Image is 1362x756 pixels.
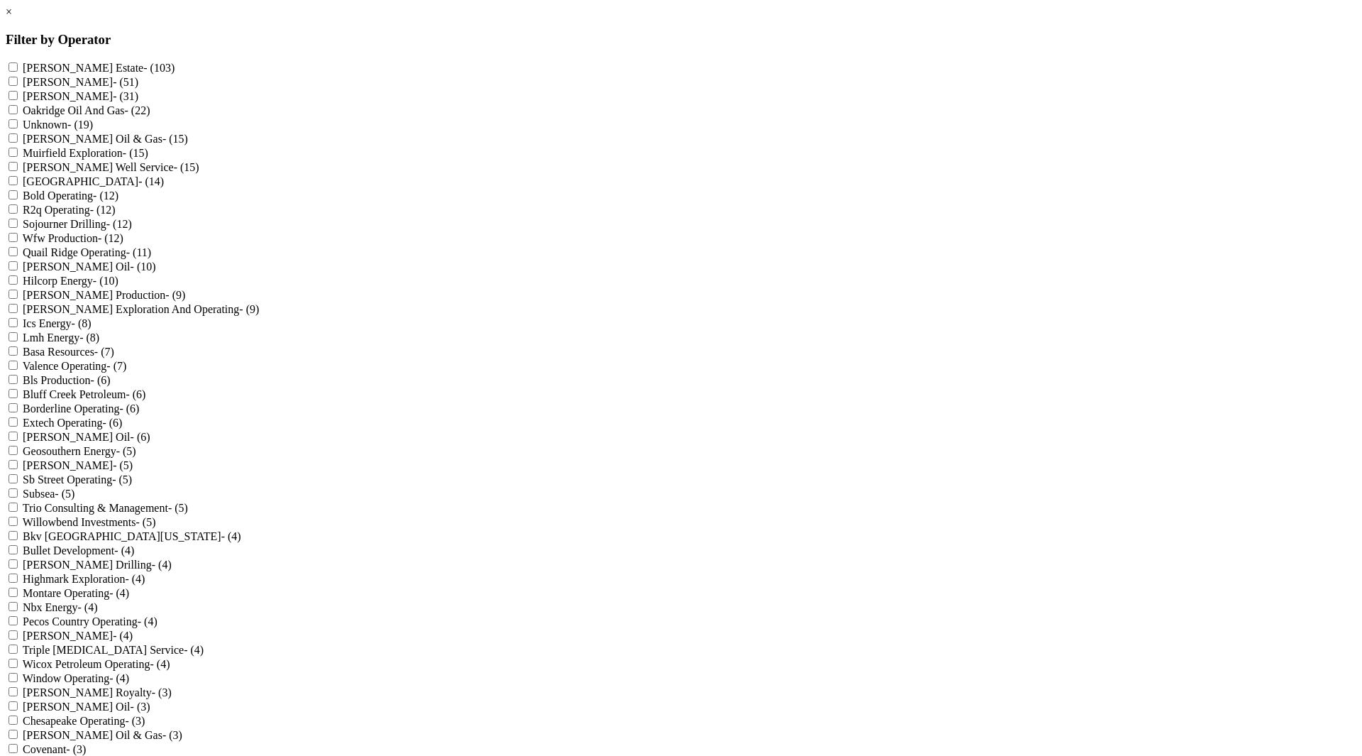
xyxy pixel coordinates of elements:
[23,686,172,699] label: [PERSON_NAME] Royalty
[23,615,157,628] label: Pecos Country Operating
[23,473,132,486] label: Sb Street Operating
[106,218,132,230] span: - (12)
[126,246,151,258] span: - (11)
[106,360,126,372] span: - (7)
[174,161,199,173] span: - (15)
[23,246,151,258] label: Quail Ridge Operating
[162,133,188,145] span: - (15)
[150,658,170,670] span: - (4)
[168,502,188,514] span: - (5)
[79,332,99,344] span: - (8)
[113,459,133,471] span: - (5)
[131,431,150,443] span: - (6)
[23,62,175,74] label: [PERSON_NAME] Estate
[152,559,172,571] span: - (4)
[94,346,114,358] span: - (7)
[23,630,133,642] label: [PERSON_NAME]
[119,402,139,415] span: - (6)
[93,190,118,202] span: - (12)
[66,743,86,755] span: - (3)
[113,90,138,102] span: - (31)
[23,76,138,88] label: [PERSON_NAME]
[77,601,97,613] span: - (4)
[23,715,145,727] label: Chesapeake Operating
[102,417,122,429] span: - (6)
[23,204,116,216] label: R2q Operating
[184,644,204,656] span: - (4)
[116,445,136,457] span: - (5)
[23,530,241,542] label: Bkv [GEOGRAPHIC_DATA][US_STATE]
[125,715,145,727] span: - (3)
[23,90,138,102] label: [PERSON_NAME]
[23,317,92,329] label: Ics Energy
[112,473,132,486] span: - (5)
[138,175,164,187] span: - (14)
[23,133,188,145] label: [PERSON_NAME] Oil & Gas
[23,516,156,528] label: Willowbend Investments
[165,289,185,301] span: - (9)
[23,332,99,344] label: Lmh Energy
[90,204,116,216] span: - (12)
[114,544,134,557] span: - (4)
[23,701,150,713] label: [PERSON_NAME] Oil
[23,388,145,400] label: Bluff Creek Petroleum
[23,346,114,358] label: Basa Resources
[123,147,148,159] span: - (15)
[136,516,156,528] span: - (5)
[143,62,175,74] span: - (103)
[23,445,136,457] label: Geosouthern Energy
[113,76,138,88] span: - (51)
[23,175,164,187] label: [GEOGRAPHIC_DATA]
[23,544,134,557] label: Bullet Development
[23,417,122,429] label: Extech Operating
[221,530,241,542] span: - (4)
[6,32,1356,48] h3: Filter by Operator
[72,317,92,329] span: - (8)
[23,218,132,230] label: Sojourner Drilling
[23,360,127,372] label: Valence Operating
[23,573,145,585] label: Highmark Exploration
[23,672,129,684] label: Window Operating
[23,104,150,116] label: Oakridge Oil And Gas
[23,402,139,415] label: Borderline Operating
[113,630,133,642] span: - (4)
[23,190,118,202] label: Bold Operating
[23,644,204,656] label: Triple [MEDICAL_DATA] Service
[23,729,182,741] label: [PERSON_NAME] Oil & Gas
[23,559,172,571] label: [PERSON_NAME] Drilling
[67,119,93,131] span: - (19)
[138,615,157,628] span: - (4)
[23,587,129,599] label: Montare Operating
[6,6,12,18] a: ×
[55,488,74,500] span: - (5)
[23,601,97,613] label: Nbx Energy
[131,701,150,713] span: - (3)
[239,303,259,315] span: - (9)
[98,232,123,244] span: - (12)
[23,261,156,273] label: [PERSON_NAME] Oil
[23,502,188,514] label: Trio Consulting & Management
[109,587,129,599] span: - (4)
[109,672,129,684] span: - (4)
[23,488,74,500] label: Subsea
[23,147,148,159] label: Muirfield Exploration
[93,275,118,287] span: - (10)
[131,261,156,273] span: - (10)
[23,289,185,301] label: [PERSON_NAME] Production
[23,232,123,244] label: Wfw Production
[125,104,150,116] span: - (22)
[23,303,259,315] label: [PERSON_NAME] Exploration And Operating
[23,743,86,755] label: Covenant
[23,275,118,287] label: Hilcorp Energy
[23,374,111,386] label: Bls Production
[126,388,145,400] span: - (6)
[91,374,111,386] span: - (6)
[23,161,199,173] label: [PERSON_NAME] Well Service
[23,658,170,670] label: Wicox Petroleum Operating
[23,431,150,443] label: [PERSON_NAME] Oil
[125,573,145,585] span: - (4)
[23,119,93,131] label: Unknown
[162,729,182,741] span: - (3)
[23,459,133,471] label: [PERSON_NAME]
[152,686,172,699] span: - (3)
